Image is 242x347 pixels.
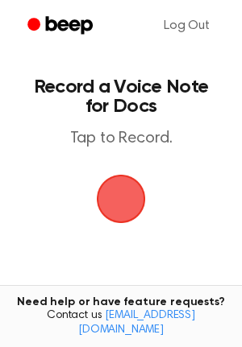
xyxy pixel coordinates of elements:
[29,77,213,116] h1: Record a Voice Note for Docs
[148,6,226,45] a: Log Out
[10,309,232,337] span: Contact us
[29,129,213,149] p: Tap to Record.
[97,175,145,223] img: Beep Logo
[16,10,107,42] a: Beep
[78,310,195,336] a: [EMAIL_ADDRESS][DOMAIN_NAME]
